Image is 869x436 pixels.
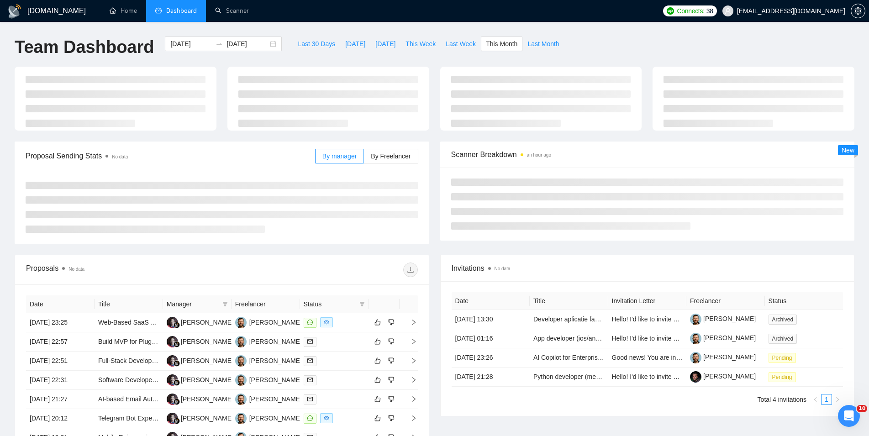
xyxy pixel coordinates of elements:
span: Status [304,299,356,309]
td: Software Developer for Real Estate Concierge Platform [95,371,163,390]
img: c1-JWQDXWEy3CnA6sRtFzzU22paoDq5cZnWyBNc3HWqwvuW0qNnjm1CMP-YmbEEtPC [690,314,701,325]
img: gigradar-bm.png [174,322,180,328]
span: right [835,397,840,402]
a: AI-based Email Autoresponder App for Businesses (SaaS, GPT-4, Email Integration) [98,395,337,403]
span: right [403,338,417,345]
a: Pending [769,354,800,361]
span: 38 [706,6,713,16]
span: dislike [388,376,395,383]
div: [PERSON_NAME] [249,394,302,404]
button: [DATE] [370,37,400,51]
img: SS [167,374,178,386]
span: This Week [406,39,436,49]
li: Total 4 invitations [758,394,806,405]
div: [PERSON_NAME] [249,356,302,366]
span: Pending [769,353,796,363]
span: Manager [167,299,219,309]
td: [DATE] 23:25 [26,313,95,332]
time: an hour ago [527,152,551,158]
img: upwork-logo.png [667,7,674,15]
th: Title [530,292,608,310]
img: gigradar-bm.png [174,341,180,347]
span: No data [112,154,128,159]
a: Python developer (medior/senior) [533,373,628,380]
img: c1-JWQDXWEy3CnA6sRtFzzU22paoDq5cZnWyBNc3HWqwvuW0qNnjm1CMP-YmbEEtPC [690,352,701,363]
span: This Month [486,39,517,49]
input: Start date [170,39,212,49]
td: [DATE] 01:16 [452,329,530,348]
span: to [216,40,223,47]
img: c1-JWQDXWEy3CnA6sRtFzzU22paoDq5cZnWyBNc3HWqwvuW0qNnjm1CMP-YmbEEtPC [690,333,701,344]
a: [PERSON_NAME] [690,315,756,322]
td: App developer (ios/android) aplicatie fun club(interactiuni intre artist si fanii lui) [530,329,608,348]
img: VK [235,413,247,424]
a: Build MVP for Plug-and-Play AI Marketing App for Tradies (React + Firebase + OpenAI) [98,338,345,345]
span: like [374,395,381,403]
td: AI Copilot for Enterprise Procurement [530,348,608,368]
img: c1-JWQDXWEy3CnA6sRtFzzU88qviGDMtfQ7nIcwss2ac15E1TZM4RGlx-ixoMRSy99 [690,371,701,383]
span: mail [307,396,313,402]
button: like [372,317,383,328]
a: Pending [769,373,800,380]
span: filter [221,297,230,311]
span: 10 [857,405,867,412]
th: Date [452,292,530,310]
a: SS[PERSON_NAME] [167,337,233,345]
td: [DATE] 22:31 [26,371,95,390]
span: filter [358,297,367,311]
a: SS[PERSON_NAME] [167,395,233,402]
td: Web-Based SaaS Platform Development for Document Generation [95,313,163,332]
a: 1 [822,394,832,404]
span: right [403,319,417,326]
th: Manager [163,295,232,313]
td: Telegram Bot Expert (Hourly — N8N + Supabase Stack) | Pilot Launch Sept 4 [95,409,163,428]
img: VK [235,336,247,347]
a: SS[PERSON_NAME] [167,376,233,383]
td: [DATE] 22:51 [26,352,95,371]
span: dislike [388,395,395,403]
div: [PERSON_NAME] [181,317,233,327]
a: [PERSON_NAME] [690,373,756,380]
button: dislike [386,394,397,404]
button: This Month [481,37,522,51]
img: SS [167,394,178,405]
button: like [372,394,383,404]
a: VK[PERSON_NAME] [235,414,302,421]
button: This Week [400,37,441,51]
span: Invitations [452,263,843,274]
span: [DATE] [375,39,395,49]
button: dislike [386,355,397,366]
div: Proposals [26,263,222,277]
a: App developer (ios/android) aplicatie fun club(interactiuni intre artist si fanii lui) [533,335,754,342]
button: like [372,413,383,424]
a: Telegram Bot Expert (Hourly — N8N + Supabase Stack) | Pilot Launch [DATE] [98,415,320,422]
button: like [372,355,383,366]
th: Date [26,295,95,313]
th: Freelancer [686,292,765,310]
span: By Freelancer [371,152,411,160]
th: Status [765,292,843,310]
span: Last 30 Days [298,39,335,49]
img: SS [167,413,178,424]
button: dislike [386,336,397,347]
a: Archived [769,335,801,342]
li: Next Page [832,394,843,405]
input: End date [226,39,268,49]
span: filter [359,301,365,307]
span: Dashboard [166,7,197,15]
th: Freelancer [232,295,300,313]
span: Archived [769,334,797,344]
div: [PERSON_NAME] [181,356,233,366]
a: Software Developer for Real Estate Concierge Platform [98,376,255,383]
button: Last 30 Days [293,37,340,51]
div: [PERSON_NAME] [181,413,233,423]
a: VK[PERSON_NAME] [235,376,302,383]
span: like [374,338,381,345]
div: [PERSON_NAME] [181,394,233,404]
iframe: Intercom live chat [838,405,860,427]
a: Web-Based SaaS Platform Development for Document Generation [98,319,288,326]
span: Proposal Sending Stats [26,150,315,162]
span: dislike [388,338,395,345]
span: mail [307,377,313,383]
span: user [725,8,731,14]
